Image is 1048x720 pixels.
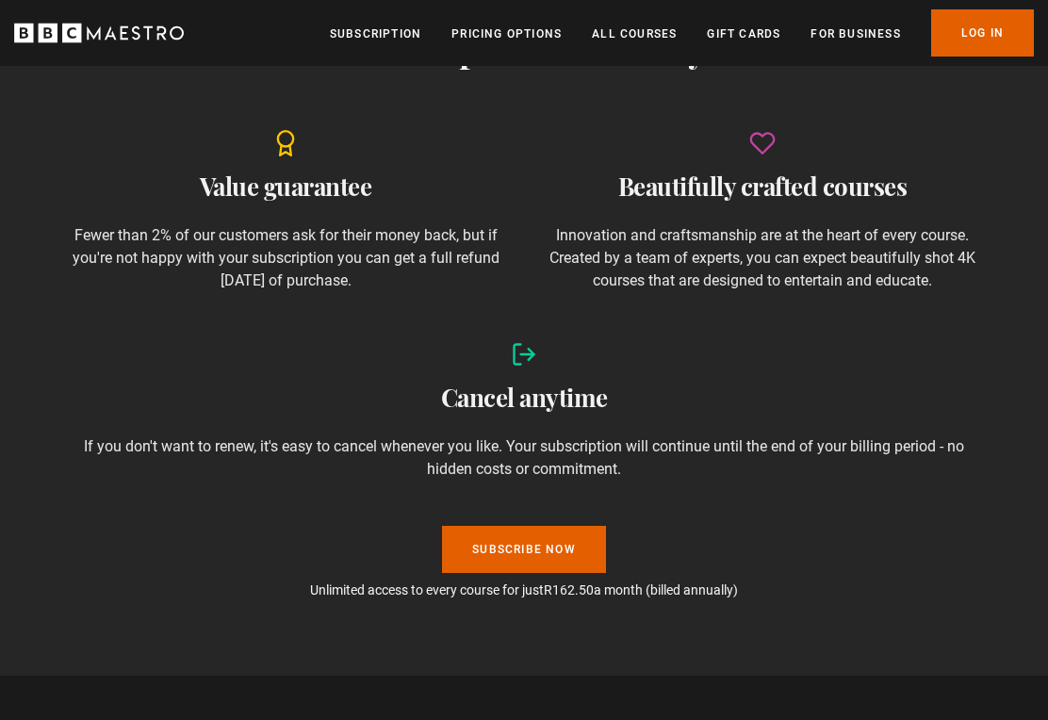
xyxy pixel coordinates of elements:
p: If you don't want to renew, it's easy to cancel whenever you like. Your subscription will continu... [72,435,976,481]
h2: Value guarantee [72,172,499,202]
h2: Subscription made easy [72,30,976,70]
svg: BBC Maestro [14,19,184,47]
a: Subscribe Now [442,526,606,573]
h2: Cancel anytime [72,383,976,413]
p: Innovation and craftsmanship are at the heart of every course. Created by a team of experts, you ... [549,224,976,292]
a: Gift Cards [707,25,780,43]
a: Log In [931,9,1034,57]
p: Unlimited access to every course for just a month (billed annually) [72,581,976,600]
a: Subscription [330,25,421,43]
nav: Primary [330,9,1034,57]
p: Fewer than 2% of our customers ask for their money back, but if you're not happy with your subscr... [72,224,499,292]
a: For business [811,25,900,43]
a: Pricing Options [451,25,562,43]
h2: Beautifully crafted courses [549,172,976,202]
a: All Courses [592,25,677,43]
span: R162.50 [544,582,594,597]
